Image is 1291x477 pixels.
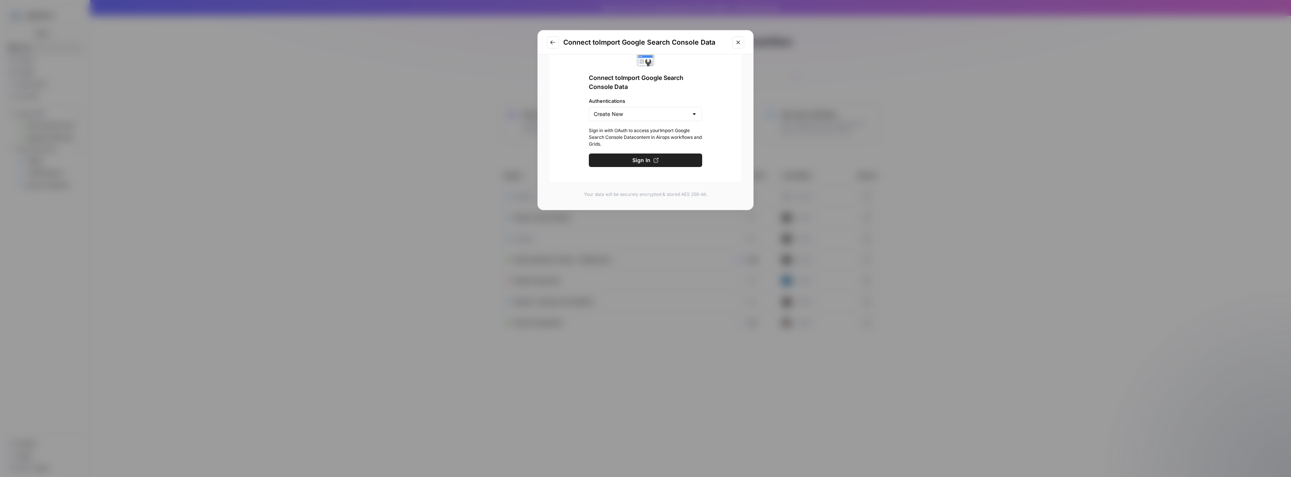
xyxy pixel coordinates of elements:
[732,36,744,48] button: Close modal
[589,127,702,147] span: Sign in with OAuth to access your Import Google Search Console Data content in Airops workflows a...
[594,110,688,118] input: Create New
[589,97,702,105] label: Authentications
[632,156,650,164] span: Sign In
[589,73,702,91] span: Connect to Import Google Search Console Data
[563,37,728,48] h2: Connect to Import Google Search Console Data
[589,153,702,167] button: Sign In
[547,36,559,48] button: Go to previous step
[550,191,741,198] p: Your data will be securely encrypted & stored AES 256-bit.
